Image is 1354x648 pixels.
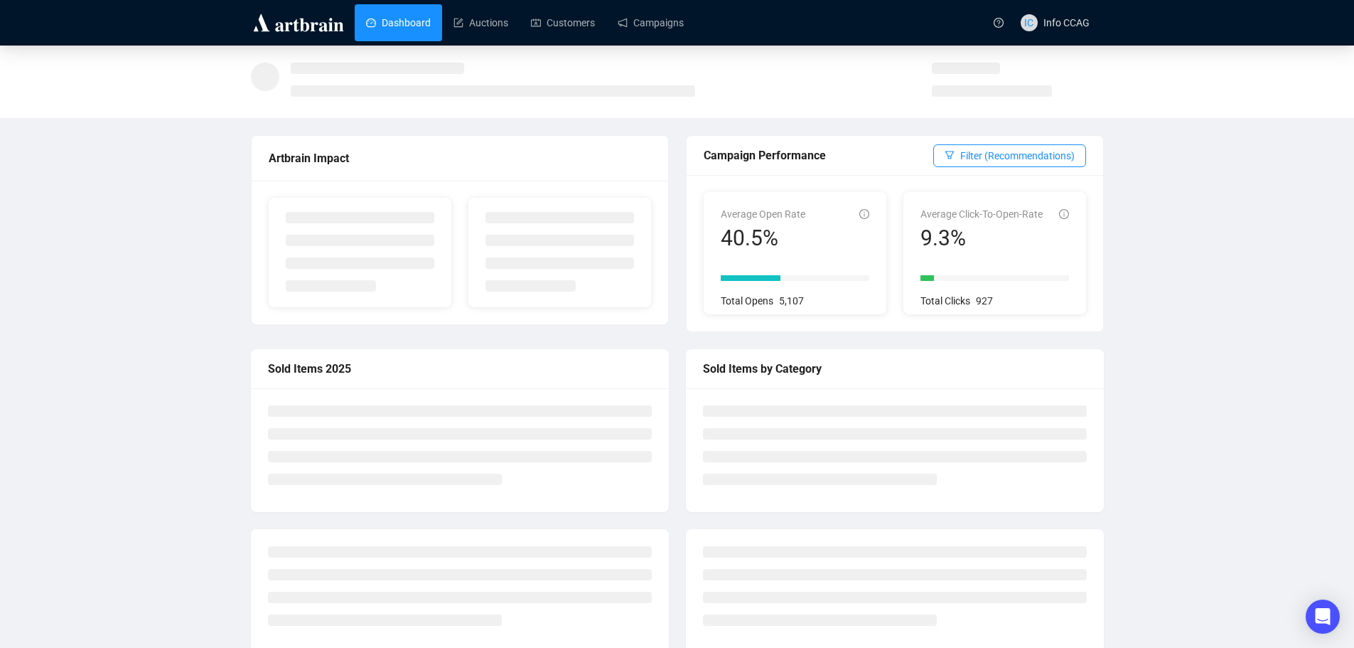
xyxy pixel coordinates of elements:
span: 927 [976,295,993,307]
a: Dashboard [366,4,431,41]
span: Total Clicks [920,295,970,307]
img: logo [251,11,346,34]
span: Info CCAG [1043,17,1090,28]
a: Customers [531,4,595,41]
span: IC [1024,15,1033,31]
div: Campaign Performance [704,147,933,164]
div: Sold Items 2025 [268,360,652,378]
span: Total Opens [721,295,773,307]
span: question-circle [994,18,1004,28]
div: Artbrain Impact [269,149,651,167]
div: Open Intercom Messenger [1306,600,1340,634]
a: Auctions [453,4,508,41]
div: 40.5% [721,225,805,252]
div: 9.3% [920,225,1043,252]
div: Sold Items by Category [703,360,1087,378]
span: info-circle [859,209,869,219]
span: 5,107 [779,295,804,307]
span: filter [945,150,955,160]
span: info-circle [1059,209,1069,219]
button: Filter (Recommendations) [933,144,1086,167]
span: Average Open Rate [721,208,805,220]
span: Average Click-To-Open-Rate [920,208,1043,220]
a: Campaigns [618,4,684,41]
span: Filter (Recommendations) [960,148,1075,164]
